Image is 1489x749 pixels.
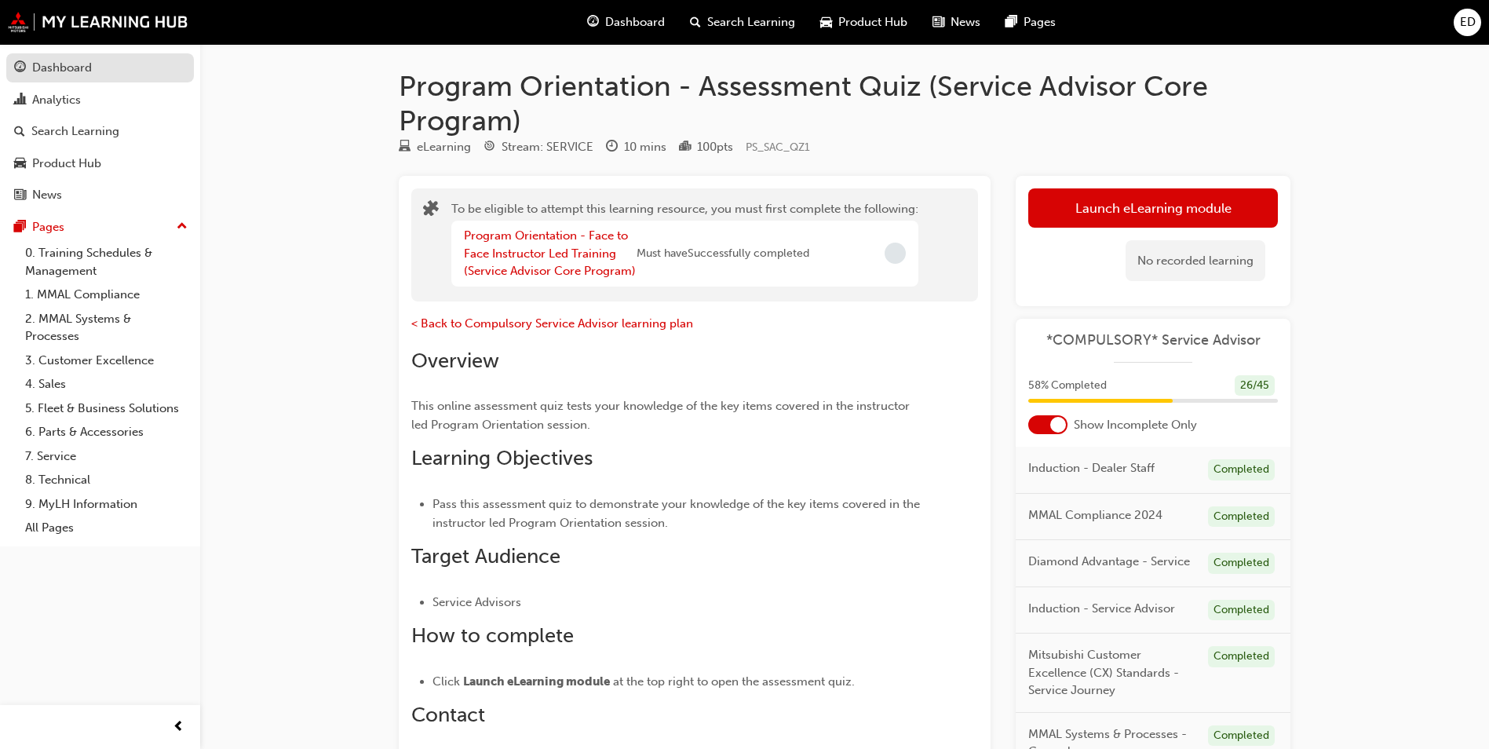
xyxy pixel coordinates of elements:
span: guage-icon [14,61,26,75]
span: ED [1460,13,1476,31]
div: Completed [1208,459,1275,480]
span: chart-icon [14,93,26,108]
span: learningResourceType_ELEARNING-icon [399,141,411,155]
span: search-icon [14,125,25,139]
span: puzzle-icon [423,202,439,220]
span: Pages [1024,13,1056,31]
button: Pages [6,213,194,242]
a: search-iconSearch Learning [677,6,808,38]
span: This online assessment quiz tests your knowledge of the key items covered in the instructor led P... [411,399,913,432]
div: 26 / 45 [1235,375,1275,396]
div: Stream [484,137,593,157]
button: DashboardAnalyticsSearch LearningProduct HubNews [6,50,194,213]
a: Product Hub [6,149,194,178]
span: search-icon [690,13,701,32]
span: Pass this assessment quiz to demonstrate your knowledge of the key items covered in the instructo... [432,497,923,530]
span: How to complete [411,623,574,648]
h1: Program Orientation - Assessment Quiz (Service Advisor Core Program) [399,69,1290,137]
span: Dashboard [605,13,665,31]
span: Contact [411,703,485,727]
div: Dashboard [32,59,92,77]
a: News [6,181,194,210]
span: Product Hub [838,13,907,31]
span: clock-icon [606,141,618,155]
div: Analytics [32,91,81,109]
a: Analytics [6,86,194,115]
a: news-iconNews [920,6,993,38]
span: at the top right to open the assessment quiz. [613,674,855,689]
span: prev-icon [173,718,184,737]
a: < Back to Compulsory Service Advisor learning plan [411,316,693,331]
span: Launch eLearning module [463,674,610,689]
button: ED [1454,9,1481,36]
a: car-iconProduct Hub [808,6,920,38]
div: Duration [606,137,666,157]
span: Learning Objectives [411,446,593,470]
a: 6. Parts & Accessories [19,420,194,444]
div: Completed [1208,725,1275,747]
div: No recorded learning [1126,240,1265,282]
span: guage-icon [587,13,599,32]
a: 9. MyLH Information [19,492,194,517]
span: car-icon [14,157,26,171]
a: Dashboard [6,53,194,82]
span: news-icon [932,13,944,32]
span: Must have Successfully completed [637,245,809,263]
div: Type [399,137,471,157]
div: Completed [1208,600,1275,621]
span: car-icon [820,13,832,32]
span: Overview [411,349,499,373]
a: 2. MMAL Systems & Processes [19,307,194,349]
a: 5. Fleet & Business Solutions [19,396,194,421]
a: 4. Sales [19,372,194,396]
a: Program Orientation - Face to Face Instructor Led Training (Service Advisor Core Program) [464,228,636,278]
div: 10 mins [624,138,666,156]
span: Target Audience [411,544,560,568]
span: Induction - Service Advisor [1028,600,1175,618]
span: Service Advisors [432,595,521,609]
div: News [32,186,62,204]
span: up-icon [177,217,188,237]
span: Click [432,674,460,689]
div: To be eligible to attempt this learning resource, you must first complete the following: [451,200,918,290]
div: Stream: SERVICE [502,138,593,156]
span: Diamond Advantage - Service [1028,553,1190,571]
div: eLearning [417,138,471,156]
span: MMAL Compliance 2024 [1028,506,1162,524]
a: 1. MMAL Compliance [19,283,194,307]
div: 100 pts [697,138,733,156]
span: Show Incomplete Only [1074,416,1197,434]
a: 0. Training Schedules & Management [19,241,194,283]
span: Induction - Dealer Staff [1028,459,1155,477]
span: pages-icon [1005,13,1017,32]
div: Completed [1208,506,1275,528]
a: Search Learning [6,117,194,146]
span: 58 % Completed [1028,377,1107,395]
img: mmal [8,12,188,32]
span: Incomplete [885,243,906,264]
button: Launch eLearning module [1028,188,1278,228]
a: All Pages [19,516,194,540]
div: Product Hub [32,155,101,173]
span: Mitsubishi Customer Excellence (CX) Standards - Service Journey [1028,646,1195,700]
span: News [951,13,980,31]
a: 8. Technical [19,468,194,492]
a: 7. Service [19,444,194,469]
a: 3. Customer Excellence [19,349,194,373]
div: Search Learning [31,122,119,141]
span: Learning resource code [746,141,810,154]
div: Pages [32,218,64,236]
a: guage-iconDashboard [575,6,677,38]
a: *COMPULSORY* Service Advisor [1028,331,1278,349]
span: podium-icon [679,141,691,155]
span: news-icon [14,188,26,203]
span: pages-icon [14,221,26,235]
span: target-icon [484,141,495,155]
div: Points [679,137,733,157]
a: pages-iconPages [993,6,1068,38]
div: Completed [1208,646,1275,667]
